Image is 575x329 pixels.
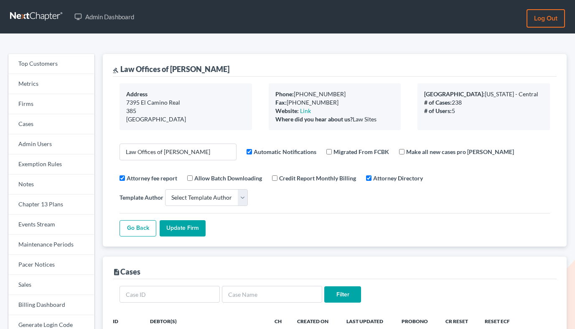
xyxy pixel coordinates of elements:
[279,174,356,182] label: Credit Report Monthly Billing
[113,67,119,73] i: gavel
[424,90,543,98] div: [US_STATE] - Central
[113,268,120,276] i: description
[424,107,452,114] b: # of Users:
[222,286,322,303] input: Case Name
[194,174,262,182] label: Allow Batch Downloading
[275,98,394,107] div: [PHONE_NUMBER]
[275,116,353,123] b: Where did you hear about us?
[406,147,514,156] label: Make all new cases pro [PERSON_NAME]
[113,267,140,277] div: Cases
[275,90,294,98] b: Phone:
[8,295,94,315] a: Billing Dashboard
[8,134,94,154] a: Admin Users
[8,114,94,134] a: Cases
[8,175,94,195] a: Notes
[126,115,245,123] div: [GEOGRAPHIC_DATA]
[254,147,316,156] label: Automatic Notifications
[8,154,94,175] a: Exemption Rules
[275,107,299,114] b: Website:
[126,90,148,98] b: Address
[126,98,245,107] div: 7395 El Camino Real
[300,107,311,114] a: Link
[424,98,543,107] div: 238
[8,94,94,114] a: Firms
[8,255,94,275] a: Pacer Notices
[8,235,94,255] a: Maintenance Periods
[324,286,361,303] input: Filter
[126,107,245,115] div: 385
[8,74,94,94] a: Metrics
[527,9,565,28] a: Log out
[333,147,389,156] label: Migrated From FCBK
[8,215,94,235] a: Events Stream
[160,220,206,237] input: Update Firm
[424,99,452,106] b: # of Cases:
[120,193,163,202] label: Template Author
[8,195,94,215] a: Chapter 13 Plans
[373,174,423,182] label: Attorney Directory
[424,90,485,98] b: [GEOGRAPHIC_DATA]:
[70,9,138,24] a: Admin Dashboard
[8,54,94,74] a: Top Customers
[120,220,156,237] a: Go Back
[424,107,543,115] div: 5
[113,64,229,74] div: Law Offices of [PERSON_NAME]
[275,90,394,98] div: [PHONE_NUMBER]
[8,275,94,295] a: Sales
[127,174,177,182] label: Attorney fee report
[120,286,220,303] input: Case ID
[275,115,394,123] div: Law Sites
[275,99,287,106] b: Fax:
